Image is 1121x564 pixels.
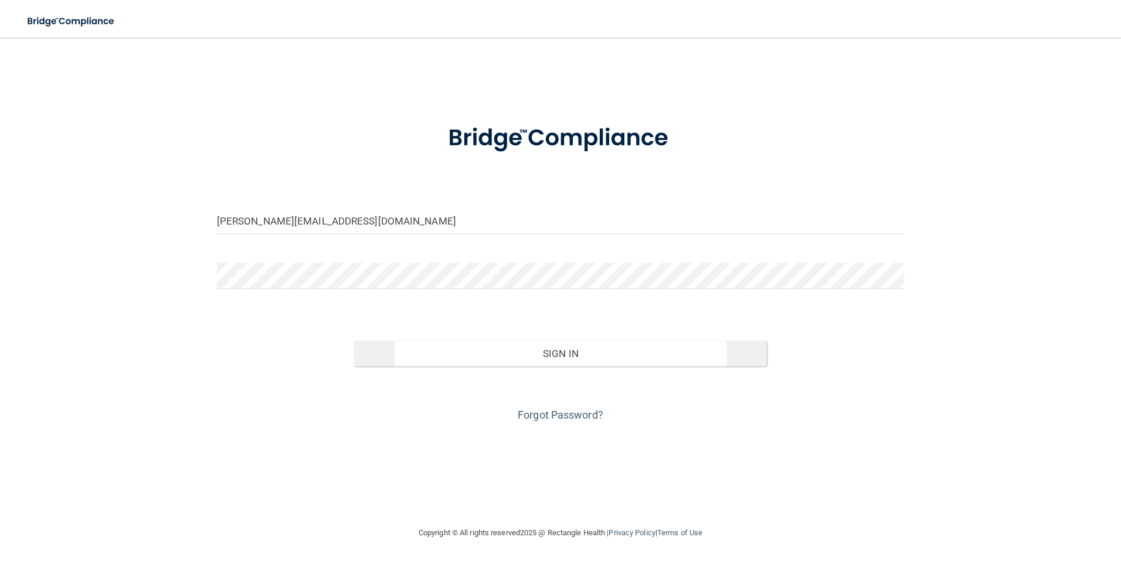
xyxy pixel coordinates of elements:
[354,341,767,366] button: Sign In
[18,9,125,33] img: bridge_compliance_login_screen.278c3ca4.svg
[217,208,905,234] input: Email
[424,108,697,169] img: bridge_compliance_login_screen.278c3ca4.svg
[518,409,603,421] a: Forgot Password?
[657,528,702,537] a: Terms of Use
[347,514,774,552] div: Copyright © All rights reserved 2025 @ Rectangle Health | |
[609,528,655,537] a: Privacy Policy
